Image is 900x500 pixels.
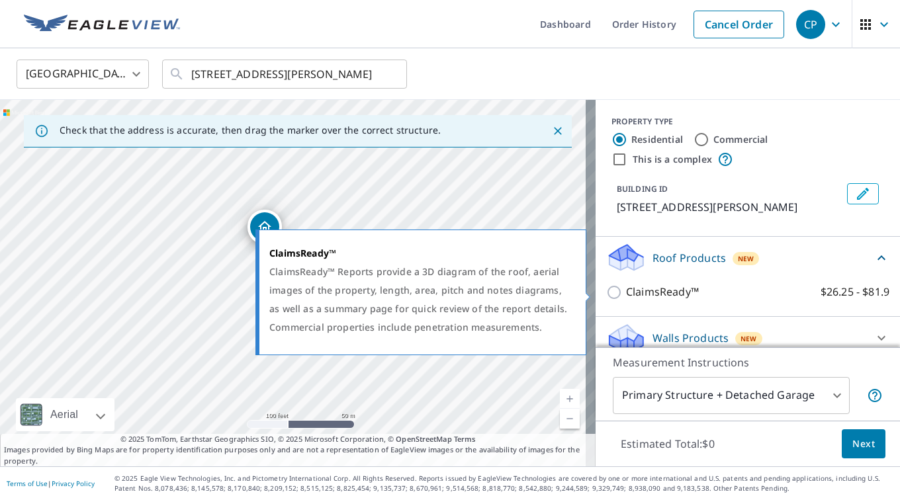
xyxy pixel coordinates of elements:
div: Dropped pin, building 1, Residential property, 5672 Nailor Rd Vicksburg, MS 39180 [247,210,282,251]
p: Estimated Total: $0 [610,429,725,458]
label: Residential [631,133,683,146]
a: Current Level 18, Zoom In [560,389,580,409]
p: Roof Products [652,250,726,266]
span: © 2025 TomTom, Earthstar Geographics SIO, © 2025 Microsoft Corporation, © [120,434,476,445]
p: ClaimsReady™ [626,284,699,300]
p: [STREET_ADDRESS][PERSON_NAME] [617,199,842,215]
div: PROPERTY TYPE [611,116,884,128]
button: Next [842,429,885,459]
div: [GEOGRAPHIC_DATA] [17,56,149,93]
img: EV Logo [24,15,180,34]
p: © 2025 Eagle View Technologies, Inc. and Pictometry International Corp. All Rights Reserved. Repo... [114,474,893,493]
span: New [741,333,757,344]
span: Next [852,436,875,452]
div: Primary Structure + Detached Garage [613,377,850,414]
p: BUILDING ID [617,183,668,194]
div: Walls ProductsNew [606,322,889,354]
span: New [738,253,754,264]
div: ClaimsReady™ Reports provide a 3D diagram of the roof, aerial images of the property, length, are... [269,263,569,337]
a: Terms [454,434,476,444]
p: Check that the address is accurate, then drag the marker over the correct structure. [60,124,441,136]
label: This is a complex [633,153,712,166]
input: Search by address or latitude-longitude [191,56,380,93]
a: OpenStreetMap [396,434,451,444]
div: Roof ProductsNew [606,242,889,273]
p: | [7,479,95,487]
a: Terms of Use [7,479,48,488]
span: Your report will include the primary structure and a detached garage if one exists. [867,388,883,403]
label: Commercial [713,133,768,146]
div: Aerial [46,398,82,431]
div: Aerial [16,398,114,431]
p: $26.25 - $81.9 [821,284,889,300]
a: Cancel Order [694,11,784,38]
p: Walls Products [652,330,729,346]
div: CP [796,10,825,39]
p: Measurement Instructions [613,354,883,370]
strong: ClaimsReady™ [269,247,336,259]
a: Privacy Policy [52,479,95,488]
button: Edit building 1 [847,183,879,204]
button: Close [549,122,566,140]
a: Current Level 18, Zoom Out [560,409,580,429]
